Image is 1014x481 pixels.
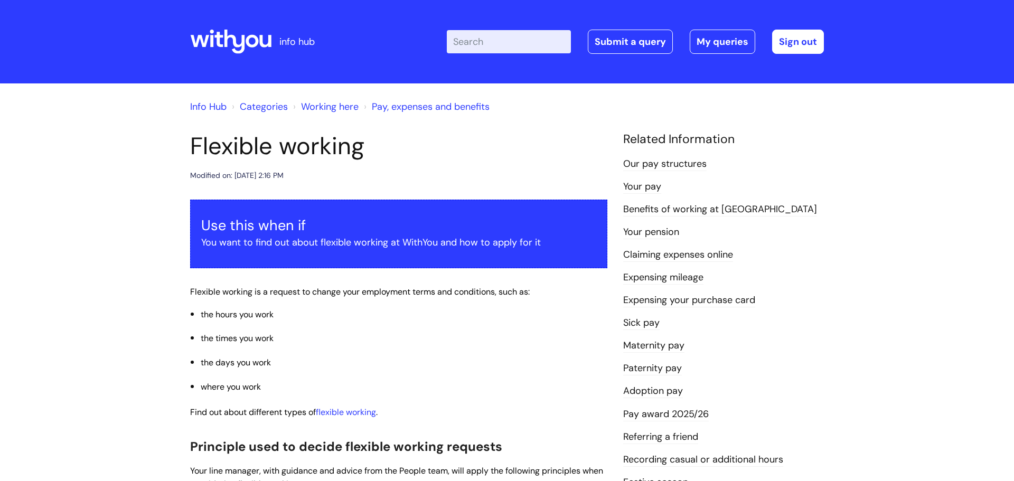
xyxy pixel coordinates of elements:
a: Maternity pay [623,339,684,353]
a: Benefits of working at [GEOGRAPHIC_DATA] [623,203,817,216]
a: Pay award 2025/26 [623,408,709,421]
a: Recording casual or additional hours [623,453,783,467]
p: info hub [279,33,315,50]
a: Sign out [772,30,824,54]
li: Solution home [229,98,288,115]
span: the times you work [201,333,274,344]
span: the days you work [201,357,271,368]
li: Working here [290,98,359,115]
span: Find out about different types of . [190,407,378,418]
a: Submit a query [588,30,673,54]
a: Your pension [623,225,679,239]
a: Info Hub [190,100,227,113]
span: Flexible working is a request to change your employment terms and conditions, such as: [190,286,530,297]
a: Claiming expenses online [623,248,733,262]
a: Adoption pay [623,384,683,398]
a: My queries [690,30,755,54]
a: Sick pay [623,316,660,330]
span: Principle used to decide flexible working requests [190,438,502,455]
span: where you work [201,381,261,392]
input: Search [447,30,571,53]
a: Working here [301,100,359,113]
a: flexible working [316,407,376,418]
div: | - [447,30,824,54]
h4: Related Information [623,132,824,147]
h3: Use this when if [201,217,596,234]
div: Modified on: [DATE] 2:16 PM [190,169,284,182]
a: Paternity pay [623,362,682,375]
a: Our pay structures [623,157,707,171]
a: Referring a friend [623,430,698,444]
a: Categories [240,100,288,113]
h1: Flexible working [190,132,607,161]
p: You want to find out about flexible working at WithYou and how to apply for it [201,234,596,251]
a: Expensing mileage [623,271,703,285]
a: Expensing your purchase card [623,294,755,307]
li: Pay, expenses and benefits [361,98,490,115]
a: Your pay [623,180,661,194]
span: the hours you work [201,309,274,320]
a: Pay, expenses and benefits [372,100,490,113]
